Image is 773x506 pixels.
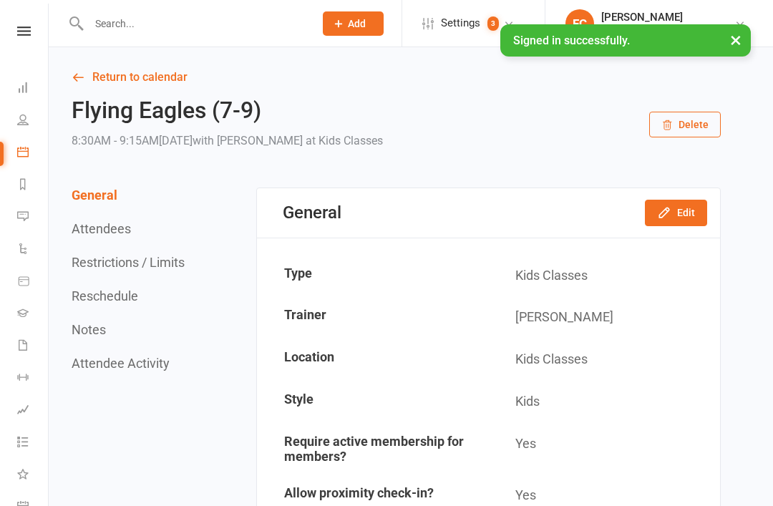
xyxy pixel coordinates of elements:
button: General [72,188,117,203]
div: General [283,203,341,223]
td: Kids Classes [490,256,719,296]
td: Kids Classes [490,339,719,380]
a: People [17,105,49,137]
td: Style [258,381,488,422]
span: at Kids Classes [306,134,383,147]
a: Assessments [17,395,49,427]
span: 3 [487,16,499,31]
button: Attendee Activity [72,356,170,371]
a: Dashboard [17,73,49,105]
button: × [723,24,749,55]
h2: Flying Eagles (7-9) [72,98,383,123]
span: with [PERSON_NAME] [193,134,303,147]
td: Trainer [258,297,488,338]
button: Add [323,11,384,36]
button: Delete [649,112,721,137]
div: [PERSON_NAME] [601,11,734,24]
td: Require active membership for members? [258,424,488,474]
td: Type [258,256,488,296]
button: Notes [72,322,106,337]
span: Signed in successfully. [513,34,630,47]
a: Product Sales [17,266,49,298]
td: Kids [490,381,719,422]
input: Search... [84,14,304,34]
button: Attendees [72,221,131,236]
div: 8:30AM - 9:15AM[DATE] [72,131,383,151]
span: Settings [441,7,480,39]
td: [PERSON_NAME] [490,297,719,338]
a: Calendar [17,137,49,170]
button: Reschedule [72,288,138,303]
button: Restrictions / Limits [72,255,185,270]
td: Yes [490,424,719,474]
a: Return to calendar [72,67,721,87]
div: FC [565,9,594,38]
a: Reports [17,170,49,202]
button: Edit [645,200,707,225]
td: Location [258,339,488,380]
span: Add [348,18,366,29]
div: Alliance [GEOGRAPHIC_DATA] [601,24,734,37]
a: What's New [17,459,49,492]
